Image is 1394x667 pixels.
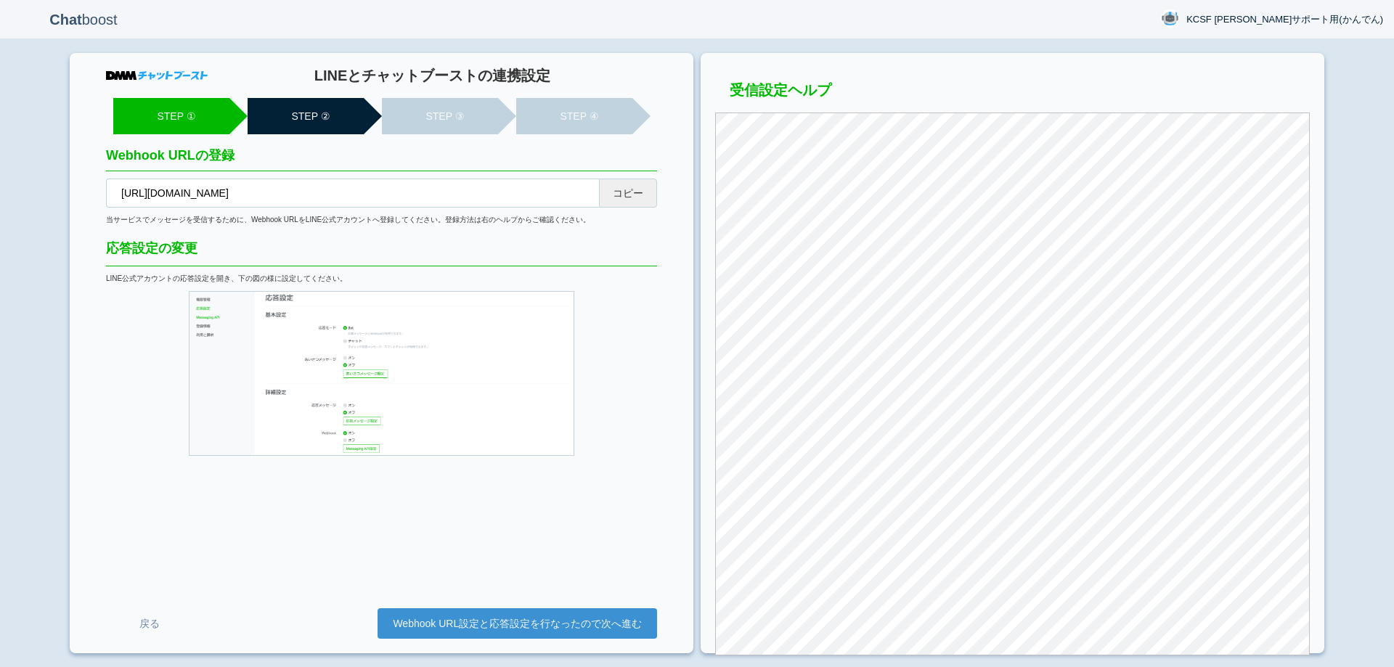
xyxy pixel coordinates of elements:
span: KCSF [PERSON_NAME]サポート用(かんでん) [1186,12,1383,27]
a: Webhook URL設定と応答設定を行なったので次へ進む [378,608,657,639]
h1: LINEとチャットブーストの連携設定 [208,67,657,83]
div: 応答設定の変更 [106,240,657,266]
li: STEP ④ [516,98,632,134]
li: STEP ③ [382,98,498,134]
a: 戻る [106,610,193,637]
div: 当サービスでメッセージを受信するために、Webhook URLをLINE公式アカウントへ登録してください。登録方法は右のヘルプからご確認ください。 [106,215,657,225]
img: LINE公式アカウント応答設定 [189,291,574,456]
li: STEP ① [113,98,229,134]
img: User Image [1161,9,1179,28]
h2: Webhook URLの登録 [106,149,657,171]
p: boost [11,1,156,38]
h3: 受信設定ヘルプ [715,82,1310,105]
div: LINE公式アカウントの応答設定を開き、下の図の様に設定してください。 [106,274,657,284]
img: DMMチャットブースト [106,71,208,80]
b: Chat [49,12,81,28]
button: コピー [599,179,657,208]
li: STEP ② [248,98,364,134]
